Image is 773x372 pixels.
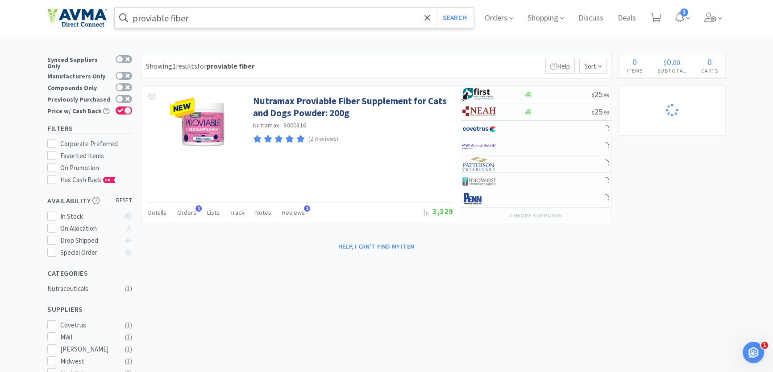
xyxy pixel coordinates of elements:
[282,208,305,217] span: Reviews
[230,208,245,217] span: Track
[60,332,116,343] div: MWI
[462,88,496,101] img: 67d67680309e4a0bb49a5ff0391dcc42_6.png
[104,177,112,183] span: CB
[545,59,575,74] p: Help
[167,95,232,153] img: 73242479514a42b1815b8a4ea6d7875c_504975.png
[125,283,132,294] div: ( 1 )
[505,209,567,222] button: +3more suppliers
[125,320,132,331] div: ( 1 )
[253,95,451,119] a: Nutramax Proviable Fiber Supplement for Cats and Dogs Powder: 200g
[47,83,111,91] div: Compounds Only
[47,55,111,69] div: Synced Suppliers Only
[462,123,496,136] img: 77fca1acd8b6420a9015268ca798ef17_1.png
[207,208,220,217] span: Lists
[603,109,609,116] span: . 99
[60,344,116,355] div: [PERSON_NAME]
[60,176,116,184] span: Has Cash Back
[47,283,120,294] div: Nutraceuticals
[47,268,132,278] h5: Categories
[304,205,310,212] span: 2
[575,14,607,22] a: Discuss
[592,109,594,116] span: $
[60,151,133,161] div: Favorited Items
[592,106,609,117] span: 25
[423,206,453,217] span: 3,329
[60,211,120,222] div: In Stock
[283,121,306,129] span: 3000316
[308,135,339,144] p: (2 Reviews)
[125,356,132,367] div: ( 1 )
[60,163,133,173] div: On Promotion
[195,205,202,212] span: 1
[207,61,254,70] strong: proviable fiber
[436,8,473,28] button: Search
[603,92,609,98] span: . 99
[253,121,279,129] a: Nutramax
[743,342,764,363] iframe: Intercom live chat
[197,61,254,70] span: for
[146,61,254,72] div: Showing 1 results
[60,139,133,149] div: Corporate Preferred
[280,121,282,129] span: ·
[707,56,712,67] span: 0
[47,196,132,206] h5: Availability
[761,342,768,349] span: 1
[462,175,496,188] img: 4dd14cff54a648ac9e977f0c5da9bc2e_5.png
[177,208,196,217] span: Orders
[592,89,609,99] span: 25
[60,247,120,258] div: Special Order
[125,344,132,355] div: ( 1 )
[47,72,111,79] div: Manufacturers Only
[664,58,667,67] span: $
[125,332,132,343] div: ( 1 )
[333,239,420,254] button: Help, I can't find my item
[462,157,496,171] img: f5e969b455434c6296c6d81ef179fa71_3.png
[673,58,680,67] span: 00
[47,304,132,315] h5: Suppliers
[60,356,116,367] div: Midwest
[462,105,496,119] img: c73380972eee4fd2891f402a8399bcad_92.png
[614,14,640,22] a: Deals
[650,66,694,75] h4: Subtotal
[47,8,107,27] img: e4e33dab9f054f5782a47901c742baa9_102.png
[148,208,166,217] span: Details
[680,8,688,16] span: 1
[650,57,694,66] div: .
[619,66,650,75] h4: Items
[60,235,120,246] div: Drop Shipped
[667,56,671,67] span: 0
[60,223,120,234] div: On Allocation
[47,123,132,134] h5: Filters
[115,8,474,28] input: Search by item, sku, manufacturer, ingredient, size...
[47,95,111,102] div: Previously Purchased
[632,56,637,67] span: 0
[255,208,271,217] span: Notes
[462,140,496,153] img: f6b2451649754179b5b4e0c70c3f7cb0_2.png
[694,66,725,75] h4: Carts
[579,59,607,74] span: Sort
[592,92,594,98] span: $
[116,196,133,205] span: reset
[60,320,116,331] div: Covetrus
[462,192,496,205] img: e1133ece90fa4a959c5ae41b0808c578_9.png
[47,106,111,114] div: Price w/ Cash Back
